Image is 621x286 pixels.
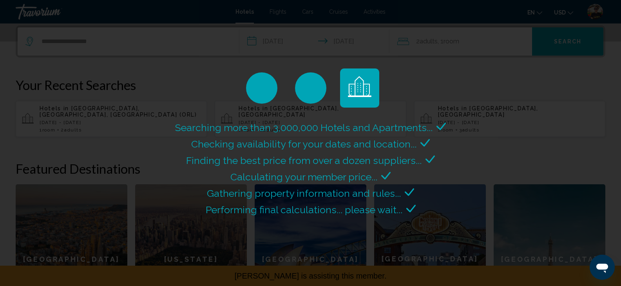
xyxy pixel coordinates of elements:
span: Performing final calculations... please wait... [206,204,402,216]
span: Checking availability for your dates and location... [191,138,416,150]
span: Gathering property information and rules... [207,187,401,199]
span: Calculating your member price... [230,171,377,183]
iframe: Button to launch messaging window [590,255,615,280]
span: Searching more than 3,000,000 Hotels and Apartments... [175,122,433,133]
span: Finding the best price from over a dozen suppliers... [186,155,422,166]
